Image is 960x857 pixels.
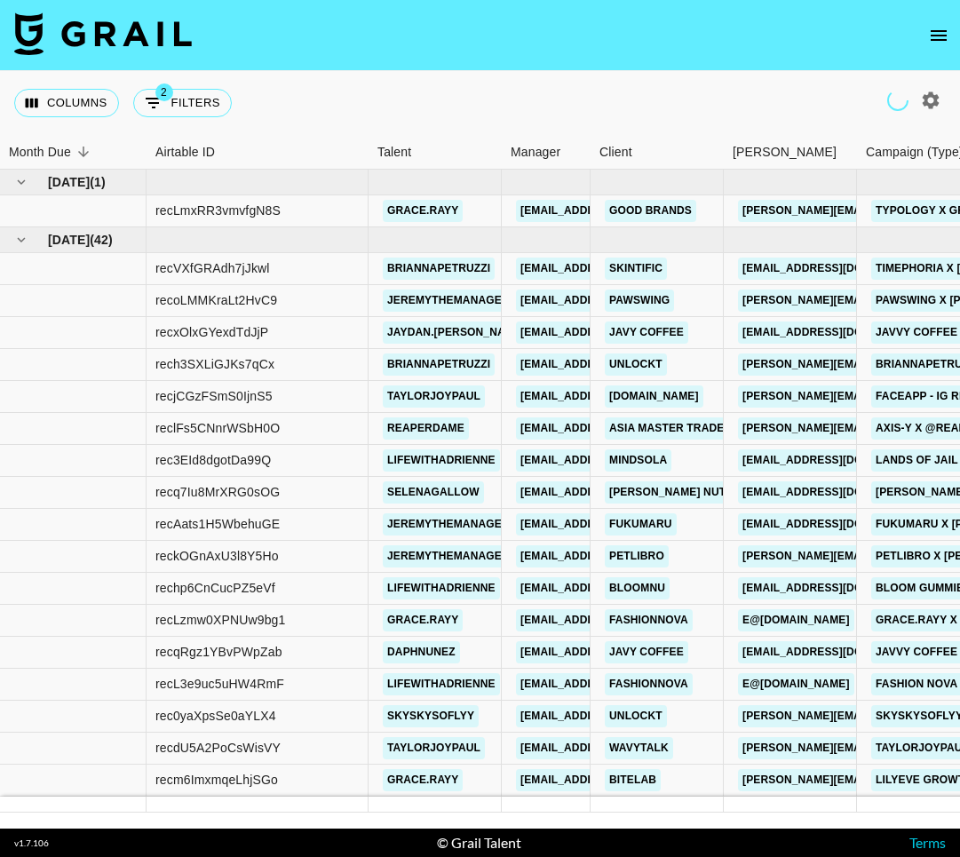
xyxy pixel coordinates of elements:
div: recm6ImxmqeLhjSGo [155,771,278,789]
div: Client [599,135,632,170]
div: Month Due [9,135,71,170]
a: [EMAIL_ADDRESS][DOMAIN_NAME] [516,200,715,222]
div: reckOGnAxU3l8Y5Ho [155,547,279,565]
a: [EMAIL_ADDRESS][DOMAIN_NAME] [738,449,937,472]
div: recVXfGRAdh7jJkwl [155,259,270,277]
a: [EMAIL_ADDRESS][DOMAIN_NAME] [516,321,715,344]
a: [PERSON_NAME] Nutrition [605,481,767,504]
a: Javy Coffee [605,641,688,663]
a: Mindsola [605,449,671,472]
a: jeremythemanager [383,290,514,312]
a: [EMAIL_ADDRESS][DOMAIN_NAME] [516,353,715,376]
a: lifewithadrienne [383,673,500,695]
span: Refreshing managers, clients, users, talent, campaigns... [887,90,908,111]
div: v 1.7.106 [14,837,49,849]
div: rec3EId8dgotDa99Q [155,451,271,469]
a: [EMAIL_ADDRESS][DOMAIN_NAME] [516,769,715,791]
a: [EMAIL_ADDRESS][DOMAIN_NAME] [738,481,937,504]
a: Bloomnu [605,577,670,599]
a: Fashionnova [605,609,693,631]
a: [EMAIL_ADDRESS][DOMAIN_NAME] [516,609,715,631]
div: rechp6CnCucPZ5eVf [155,579,275,597]
a: [EMAIL_ADDRESS][DOMAIN_NAME] [738,641,937,663]
a: [EMAIL_ADDRESS][DOMAIN_NAME] [516,577,715,599]
a: jeremythemanager [383,545,514,567]
a: [EMAIL_ADDRESS][DOMAIN_NAME] [516,258,715,280]
div: Manager [502,135,591,170]
div: recL3e9uc5uHW4RmF [155,675,284,693]
div: [PERSON_NAME] [733,135,837,170]
a: taylorjoypaul [383,737,485,759]
a: [EMAIL_ADDRESS][DOMAIN_NAME] [516,385,715,408]
div: recoLMMKraLt2HvC9 [155,291,277,309]
a: Fashionnova [605,673,693,695]
div: recxOlxGYexdTdJjP [155,323,268,341]
div: recjCGzFSmS0IjnS5 [155,387,273,405]
a: [EMAIL_ADDRESS][DOMAIN_NAME] [516,545,715,567]
a: grace.rayy [383,769,463,791]
div: recLzmw0XPNUw9bg1 [155,611,286,629]
div: recqRgz1YBvPWpZab [155,643,282,661]
div: Talent [377,135,411,170]
a: [EMAIL_ADDRESS][DOMAIN_NAME] [738,513,937,536]
a: PawSwing [605,290,674,312]
a: selenagallow [383,481,484,504]
a: fukumaru [605,513,677,536]
a: [EMAIL_ADDRESS][DOMAIN_NAME] [516,673,715,695]
span: ( 1 ) [90,173,106,191]
div: recdU5A2PoCsWisVY [155,739,281,757]
a: [DOMAIN_NAME] [605,385,703,408]
a: lifewithadrienne [383,577,500,599]
a: SKINTIFIC [605,258,667,280]
a: WavyTalk [605,737,673,759]
a: briannapetruzzi [383,258,495,280]
span: ( 42 ) [90,231,113,249]
a: reaperdame [383,417,469,440]
button: Sort [71,139,96,164]
a: [EMAIL_ADDRESS][DOMAIN_NAME] [516,737,715,759]
div: Manager [511,135,560,170]
a: e@[DOMAIN_NAME] [738,609,854,631]
a: [EMAIL_ADDRESS][DOMAIN_NAME] [516,290,715,312]
a: lifewithadrienne [383,449,500,472]
a: jeremythemanager [383,513,514,536]
a: Unlockt [605,353,667,376]
div: Airtable ID [155,135,215,170]
div: Client [591,135,724,170]
a: [EMAIL_ADDRESS][DOMAIN_NAME] [516,513,715,536]
a: briannapetruzzi [383,353,495,376]
a: Good Brands [605,200,696,222]
img: Grail Talent [14,12,192,55]
div: Talent [369,135,502,170]
a: Terms [909,834,946,851]
a: daphnunez [383,641,460,663]
button: Show filters [133,89,232,117]
div: © Grail Talent [437,834,521,852]
div: Booker [724,135,857,170]
a: [EMAIL_ADDRESS][DOMAIN_NAME] [516,705,715,727]
a: skyskysoflyy [383,705,479,727]
div: rech3SXLiGJKs7qCx [155,355,274,373]
button: open drawer [921,18,956,53]
a: [EMAIL_ADDRESS][DOMAIN_NAME] [738,577,937,599]
span: [DATE] [48,231,90,249]
a: grace.rayy [383,200,463,222]
button: hide children [9,227,34,252]
a: [EMAIL_ADDRESS][DOMAIN_NAME] [516,417,715,440]
div: recLmxRR3vmvfgN8S [155,202,281,219]
div: Airtable ID [147,135,369,170]
div: rec0yaXpsSe0aYLX4 [155,707,276,725]
a: Asia Master Trade Co., Ltd. [605,417,781,440]
a: grace.rayy [383,609,463,631]
button: Select columns [14,89,119,117]
span: 2 [155,83,173,101]
span: [DATE] [48,173,90,191]
a: [EMAIL_ADDRESS][DOMAIN_NAME] [738,258,937,280]
a: [EMAIL_ADDRESS][DOMAIN_NAME] [516,481,715,504]
a: e@[DOMAIN_NAME] [738,673,854,695]
a: Javy Coffee [605,321,688,344]
a: Unlockt [605,705,667,727]
a: taylorjoypaul [383,385,485,408]
a: [EMAIL_ADDRESS][DOMAIN_NAME] [516,641,715,663]
button: hide children [9,170,34,194]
